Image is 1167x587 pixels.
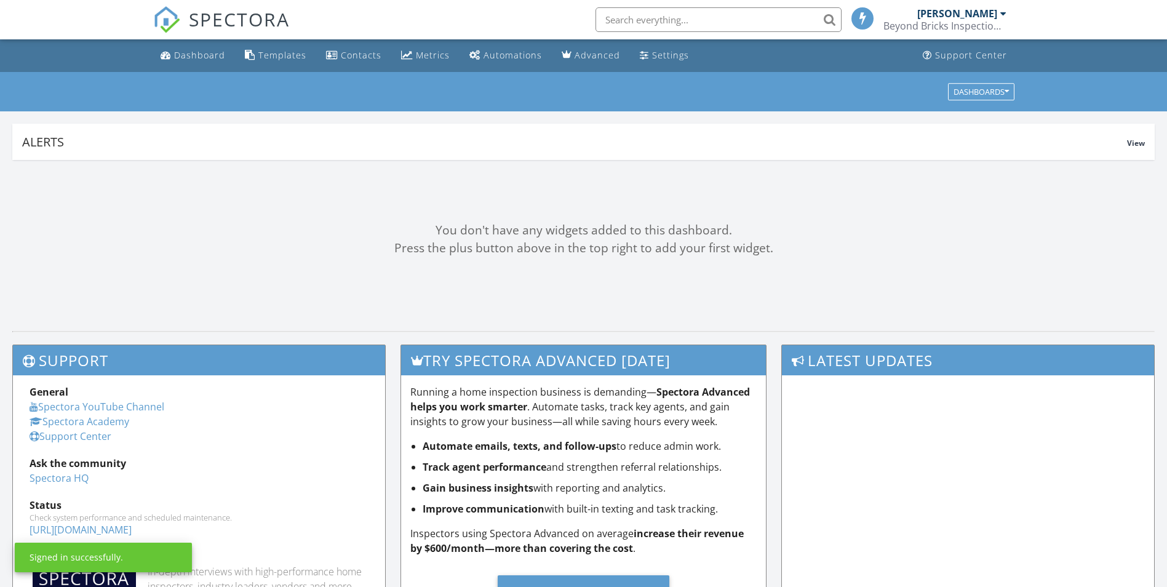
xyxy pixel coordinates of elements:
[13,345,385,375] h3: Support
[240,44,311,67] a: Templates
[30,415,129,428] a: Spectora Academy
[423,439,757,453] li: to reduce admin work.
[883,20,1006,32] div: Beyond Bricks Inspection Company
[635,44,694,67] a: Settings
[396,44,455,67] a: Metrics
[464,44,547,67] a: Automations (Basic)
[153,6,180,33] img: The Best Home Inspection Software - Spectora
[189,6,290,32] span: SPECTORA
[423,460,546,474] strong: Track agent performance
[30,400,164,413] a: Spectora YouTube Channel
[935,49,1007,61] div: Support Center
[30,429,111,443] a: Support Center
[22,134,1127,150] div: Alerts
[782,345,1154,375] h3: Latest Updates
[401,345,766,375] h3: Try spectora advanced [DATE]
[30,551,123,564] div: Signed in successfully.
[410,527,744,555] strong: increase their revenue by $600/month—more than covering the cost
[954,87,1009,96] div: Dashboards
[156,44,230,67] a: Dashboard
[423,481,757,495] li: with reporting and analytics.
[918,44,1012,67] a: Support Center
[153,17,290,42] a: SPECTORA
[174,49,225,61] div: Dashboard
[423,502,544,516] strong: Improve communication
[258,49,306,61] div: Templates
[30,523,132,537] a: [URL][DOMAIN_NAME]
[1127,138,1145,148] span: View
[423,501,757,516] li: with built-in texting and task tracking.
[30,385,68,399] strong: General
[30,471,89,485] a: Spectora HQ
[575,49,620,61] div: Advanced
[423,460,757,474] li: and strengthen referral relationships.
[321,44,386,67] a: Contacts
[948,83,1014,100] button: Dashboards
[410,385,750,413] strong: Spectora Advanced helps you work smarter
[595,7,842,32] input: Search everything...
[30,513,368,522] div: Check system performance and scheduled maintenance.
[410,385,757,429] p: Running a home inspection business is demanding— . Automate tasks, track key agents, and gain ins...
[917,7,997,20] div: [PERSON_NAME]
[12,239,1155,257] div: Press the plus button above in the top right to add your first widget.
[341,49,381,61] div: Contacts
[423,481,533,495] strong: Gain business insights
[410,526,757,556] p: Inspectors using Spectora Advanced on average .
[30,498,368,513] div: Status
[557,44,625,67] a: Advanced
[12,222,1155,239] div: You don't have any widgets added to this dashboard.
[30,456,368,471] div: Ask the community
[484,49,542,61] div: Automations
[423,439,616,453] strong: Automate emails, texts, and follow-ups
[652,49,689,61] div: Settings
[30,549,368,564] div: Industry Knowledge
[416,49,450,61] div: Metrics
